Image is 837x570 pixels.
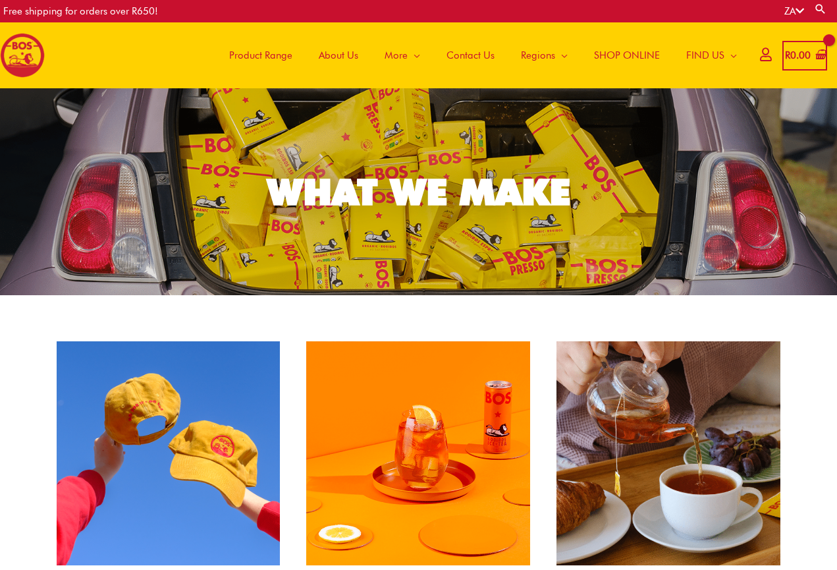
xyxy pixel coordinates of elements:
span: Product Range [229,36,292,75]
a: Product Range [216,22,306,88]
span: Contact Us [446,36,495,75]
nav: Site Navigation [206,22,750,88]
a: Search button [814,3,827,15]
span: Regions [521,36,555,75]
img: bos cap [57,341,281,565]
a: ZA [784,5,804,17]
a: More [371,22,433,88]
a: SHOP ONLINE [581,22,673,88]
a: Regions [508,22,581,88]
span: SHOP ONLINE [594,36,660,75]
span: R [785,49,790,61]
a: About Us [306,22,371,88]
span: FIND US [686,36,724,75]
span: About Us [319,36,358,75]
bdi: 0.00 [785,49,811,61]
span: More [385,36,408,75]
img: bos tea bags website1 [556,341,780,565]
a: Contact Us [433,22,508,88]
a: View Shopping Cart, empty [782,41,827,71]
div: WHAT WE MAKE [267,174,570,210]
